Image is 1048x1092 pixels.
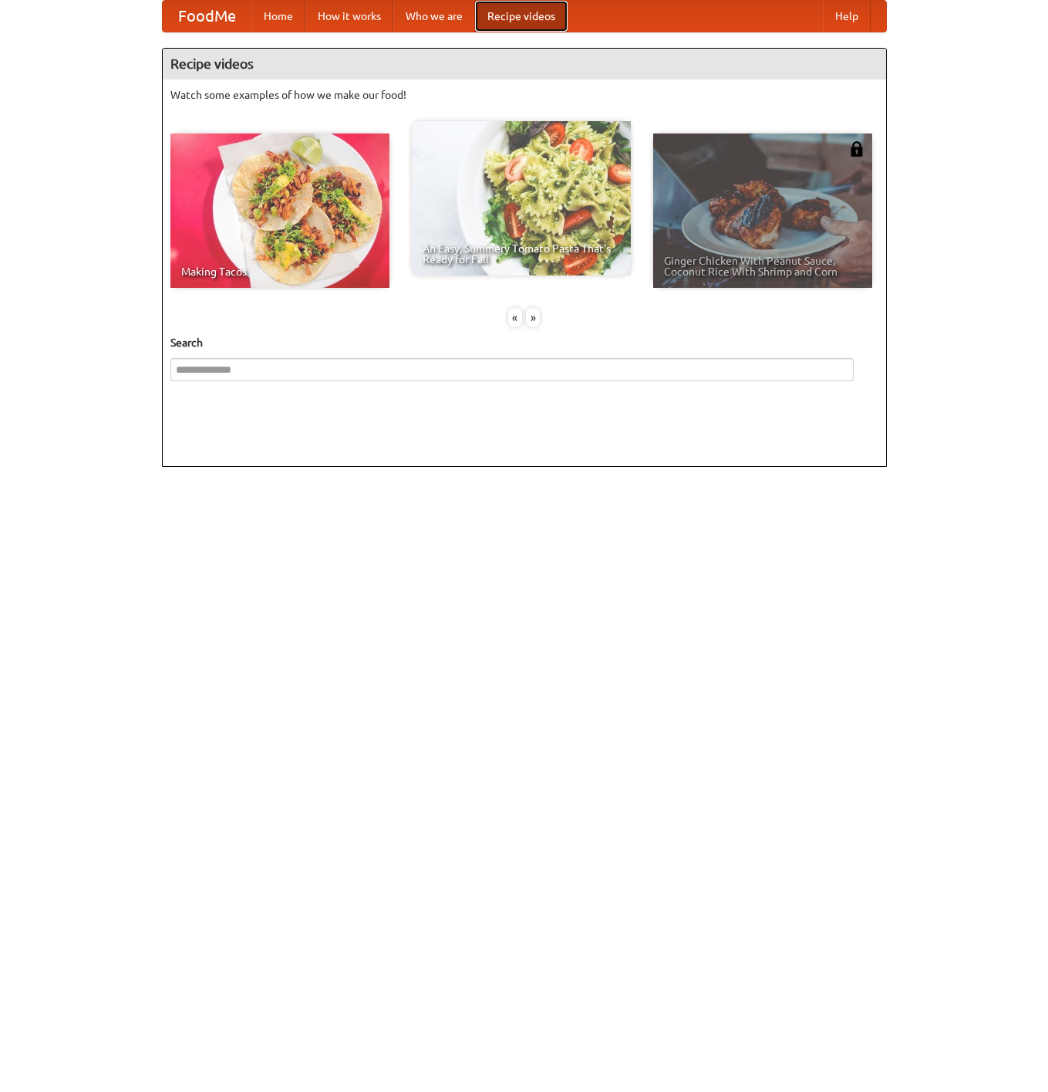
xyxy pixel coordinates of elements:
a: Who we are [393,1,475,32]
span: An Easy, Summery Tomato Pasta That's Ready for Fall [423,243,620,265]
div: « [508,308,522,327]
span: Making Tacos [181,266,379,277]
h5: Search [170,335,878,350]
a: Help [823,1,871,32]
p: Watch some examples of how we make our food! [170,87,878,103]
a: Making Tacos [170,134,389,288]
h4: Recipe videos [163,49,886,79]
img: 483408.png [849,141,864,157]
a: An Easy, Summery Tomato Pasta That's Ready for Fall [412,121,631,276]
a: How it works [305,1,393,32]
a: FoodMe [163,1,251,32]
a: Recipe videos [475,1,568,32]
a: Home [251,1,305,32]
div: » [526,308,540,327]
